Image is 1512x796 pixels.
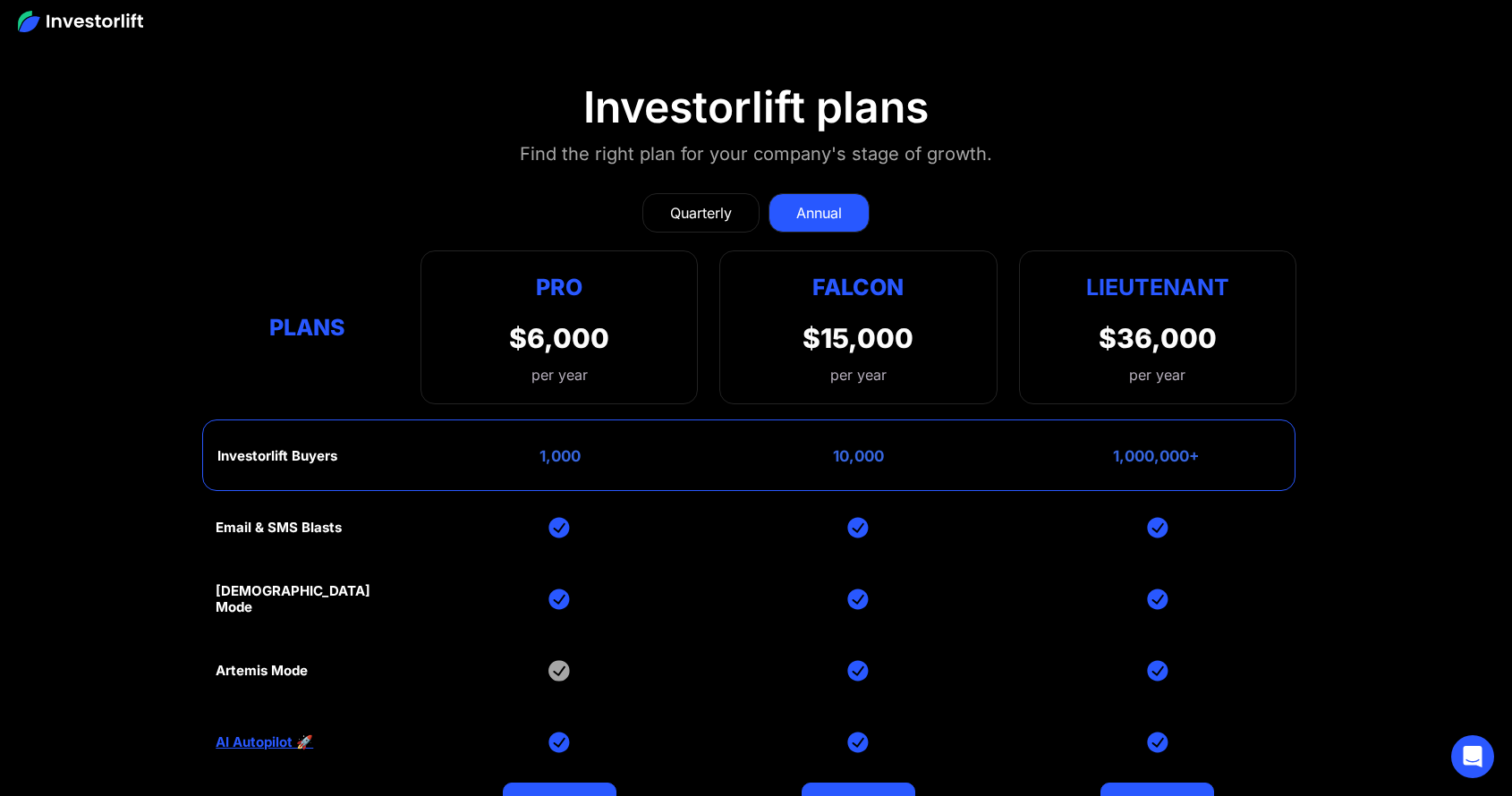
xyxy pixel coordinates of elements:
[520,140,992,168] div: Find the right plan for your company's stage of growth.
[1086,274,1229,301] strong: Lieutenant
[216,663,308,679] div: Artemis Mode
[1451,735,1494,778] div: Open Intercom Messenger
[509,364,609,385] div: per year
[812,269,904,304] div: Falcon
[1099,322,1217,354] div: $36,000
[216,583,399,615] div: [DEMOGRAPHIC_DATA] Mode
[1129,364,1185,385] div: per year
[670,202,732,224] div: Quarterly
[1113,447,1200,465] div: 1,000,000+
[796,202,842,224] div: Annual
[833,447,884,465] div: 10,000
[803,322,913,354] div: $15,000
[509,322,609,354] div: $6,000
[830,364,887,385] div: per year
[583,81,929,133] div: Investorlift plans
[216,520,342,536] div: Email & SMS Blasts
[216,310,399,345] div: Plans
[509,269,609,304] div: Pro
[217,448,337,464] div: Investorlift Buyers
[216,734,313,750] a: AI Autopilot 🚀
[539,447,581,465] div: 1,000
